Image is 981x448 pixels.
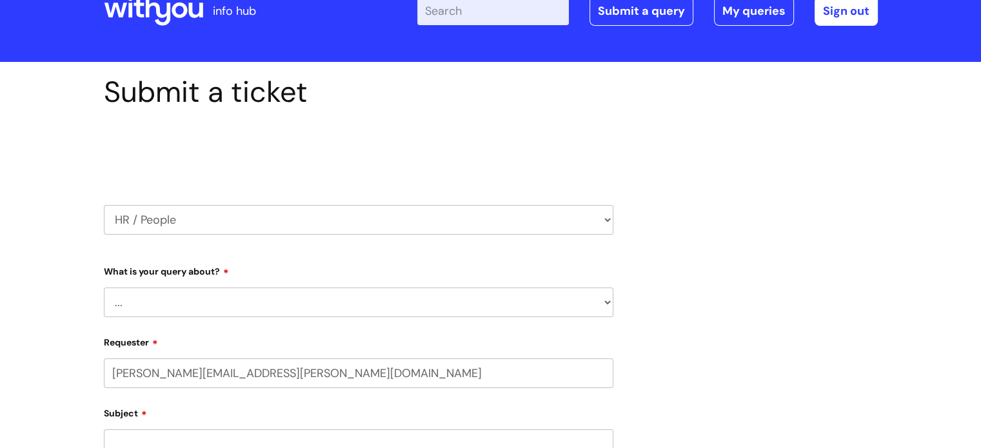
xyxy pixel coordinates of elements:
[104,404,613,419] label: Subject
[213,1,256,21] p: info hub
[104,75,613,110] h1: Submit a ticket
[104,358,613,388] input: Email
[104,139,613,163] h2: Select issue type
[104,333,613,348] label: Requester
[104,262,613,277] label: What is your query about?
